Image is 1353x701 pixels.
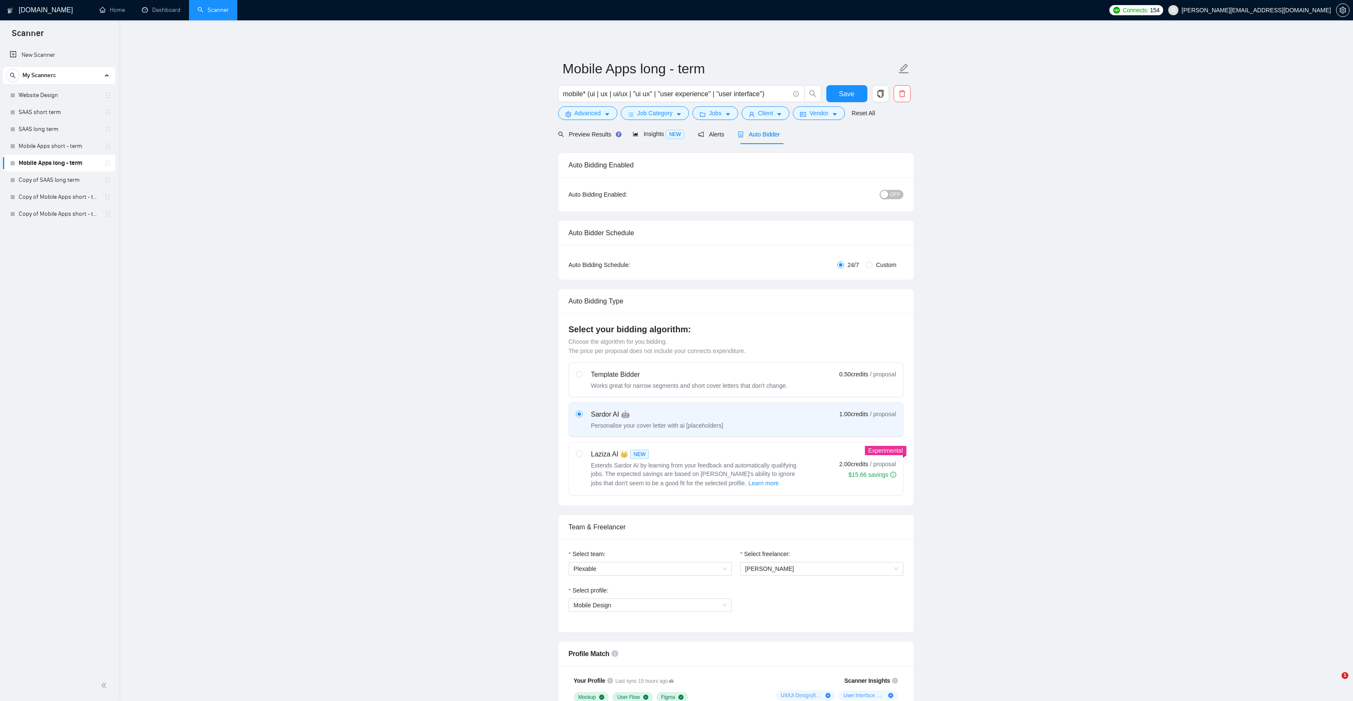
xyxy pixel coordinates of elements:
[738,131,744,137] span: robot
[776,111,782,117] span: caret-down
[709,108,722,118] span: Jobs
[870,370,896,378] span: / proposal
[1342,672,1348,679] span: 1
[852,108,875,118] a: Reset All
[890,190,900,199] span: OFF
[725,111,731,117] span: caret-down
[793,91,799,97] span: info-circle
[569,190,680,199] div: Auto Bidding Enabled:
[748,478,779,488] span: Learn more
[621,106,689,120] button: barsJob Categorycaret-down
[839,89,854,99] span: Save
[832,111,838,117] span: caret-down
[617,694,639,701] span: User Flow
[809,108,828,118] span: Vendor
[574,562,727,575] span: Plexable
[569,323,903,335] h4: Select your bidding algorithm:
[10,47,108,64] a: New Scanner
[104,160,111,167] span: holder
[19,206,99,223] a: Copy of Mobile Apps short - term
[749,111,755,117] span: user
[104,211,111,217] span: holder
[558,106,617,120] button: settingAdvancedcaret-down
[104,177,111,184] span: holder
[607,678,613,684] span: info-circle
[197,6,229,14] a: searchScanner
[104,194,111,200] span: holder
[692,106,738,120] button: folderJobscaret-down
[890,472,896,478] span: info-circle
[666,130,684,139] span: NEW
[637,108,672,118] span: Job Category
[620,449,628,459] span: 👑
[825,693,831,698] span: plus-circle
[898,63,909,74] span: edit
[740,549,790,559] label: Select freelancer:
[848,470,896,479] div: $15.66 savings
[630,450,649,459] span: NEW
[611,650,618,657] span: info-circle
[843,692,885,699] span: User Interface Design ( 61 %)
[872,85,889,102] button: copy
[826,85,867,102] button: Save
[628,111,634,117] span: bars
[1123,6,1148,15] span: Connects:
[844,678,890,684] span: Scanner Insights
[19,121,99,138] a: SAAS long term
[844,260,862,270] span: 24/7
[19,189,99,206] a: Copy of Mobile Apps short - term
[599,695,604,700] span: check-circle
[591,381,788,390] div: Works great for narrow segments and short cover letters that don't change.
[572,586,608,595] span: Select profile:
[872,90,889,97] span: copy
[569,338,746,354] span: Choose the algorithm for you bidding. The price per proposal does not include your connects expen...
[591,370,788,380] div: Template Bidder
[1336,3,1350,17] button: setting
[894,90,910,97] span: delete
[870,460,896,468] span: / proposal
[805,90,821,97] span: search
[558,131,619,138] span: Preview Results
[19,87,99,104] a: Website Design
[7,4,13,17] img: logo
[888,693,893,698] span: plus-circle
[591,462,797,487] span: Extends Sardor AI by learning from your feedback and automatically qualifying jobs. The expected ...
[569,260,680,270] div: Auto Bidding Schedule:
[1150,6,1159,15] span: 154
[604,111,610,117] span: caret-down
[892,678,898,684] span: info-circle
[104,143,111,150] span: holder
[142,6,181,14] a: dashboardDashboard
[19,155,99,172] a: Mobile Apps long - term
[591,409,723,420] div: Sardor AI 🤖
[839,459,868,469] span: 2.00 credits
[615,677,674,685] span: Last sync 15 hours ago
[748,478,779,488] button: Laziza AI NEWExtends Sardor AI by learning from your feedback and automatically qualifying jobs. ...
[563,89,789,99] input: Search Freelance Jobs...
[643,695,648,700] span: check-circle
[793,106,845,120] button: idcardVendorcaret-down
[19,172,99,189] a: Copy of SAAS long term
[575,108,601,118] span: Advanced
[1336,7,1350,14] a: setting
[661,694,675,701] span: Figma
[781,692,822,699] span: UX/UI Design ( 82 %)
[569,650,610,657] span: Profile Match
[700,111,706,117] span: folder
[574,677,606,684] span: Your Profile
[698,131,724,138] span: Alerts
[758,108,773,118] span: Client
[558,131,564,137] span: search
[101,681,109,690] span: double-left
[3,67,115,223] li: My Scanners
[104,126,111,133] span: holder
[565,111,571,117] span: setting
[5,27,50,45] span: Scanner
[104,92,111,99] span: holder
[872,260,900,270] span: Custom
[569,515,903,539] div: Team & Freelancer
[676,111,682,117] span: caret-down
[615,131,622,138] div: Tooltip anchor
[22,67,56,84] span: My Scanners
